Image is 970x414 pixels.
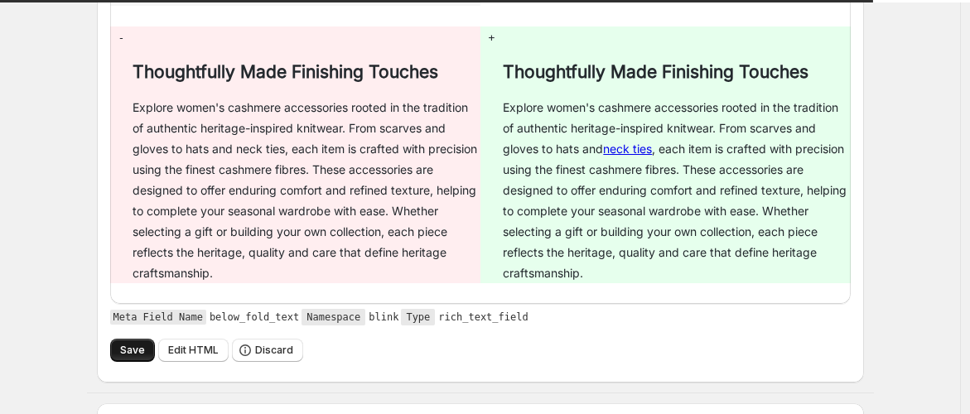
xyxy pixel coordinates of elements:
h2: Thoughtfully Made Finishing Touches [503,61,850,82]
button: Save [110,339,155,362]
span: Edit HTML [168,344,219,357]
h2: Thoughtfully Made Finishing Touches [133,61,480,82]
code: Meta Field Name [110,310,206,325]
code: rich_text_field [438,311,528,323]
button: Discard [232,339,303,362]
pre: + [489,27,495,48]
p: Explore women's cashmere accessories rooted in the tradition of authentic heritage-inspired knitw... [133,97,480,283]
pre: - [118,27,125,48]
code: Namespace [302,309,365,325]
button: Edit HTML [158,339,229,362]
span: Save [120,344,145,357]
a: neck ties [603,142,652,156]
code: below_fold_text [210,311,299,323]
p: Explore women's cashmere accessories rooted in the tradition of authentic heritage-inspired knitw... [503,97,850,283]
code: blink [369,311,398,323]
code: Type [401,309,435,325]
span: Discard [255,344,293,357]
